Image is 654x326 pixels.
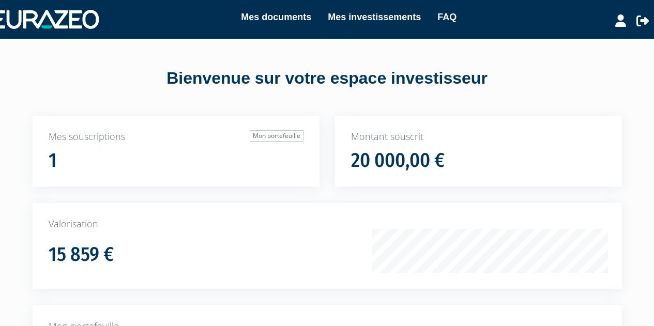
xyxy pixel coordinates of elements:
a: Mes documents [241,10,311,24]
h1: 15 859 € [49,244,114,266]
a: Mon portefeuille [250,130,303,142]
div: Bienvenue sur votre espace investisseur [8,67,646,90]
p: Mes souscriptions [49,130,303,144]
a: FAQ [437,10,457,24]
p: Valorisation [49,218,606,231]
h1: 1 [49,150,57,172]
p: Montant souscrit [351,130,606,144]
a: Mes investissements [328,10,421,24]
h1: 20 000,00 € [351,150,445,172]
